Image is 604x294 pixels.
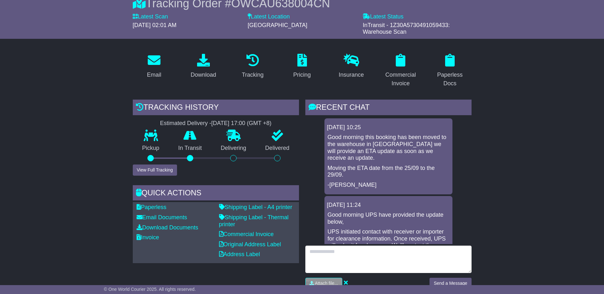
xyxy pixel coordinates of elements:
a: Pricing [289,52,315,81]
p: -[PERSON_NAME] [328,182,449,189]
a: Email Documents [137,214,187,220]
button: Send a Message [430,278,471,289]
span: [DATE] 02:01 AM [133,22,177,28]
div: [DATE] 10:25 [327,124,450,131]
div: Pricing [293,71,311,79]
p: Delivering [211,145,256,152]
p: Good morning UPS have provided the update below, [328,212,449,225]
div: [DATE] 11:24 [327,202,450,209]
a: Commercial Invoice [219,231,274,237]
a: Shipping Label - Thermal printer [219,214,289,227]
a: Download [187,52,220,81]
a: Shipping Label - A4 printer [219,204,292,210]
div: Tracking [242,71,263,79]
div: Estimated Delivery - [133,120,299,127]
label: Latest Scan [133,13,168,20]
a: Download Documents [137,224,198,231]
span: InTransit - 1Z30A5730491059433: Warehouse Scan [363,22,450,35]
div: Quick Actions [133,185,299,202]
span: [GEOGRAPHIC_DATA] [248,22,307,28]
a: Insurance [335,52,368,81]
p: Good morning this booking has been moved to the warehouse in [GEOGRAPHIC_DATA] we will provide an... [328,134,449,161]
a: Email [143,52,165,81]
p: Delivered [256,145,299,152]
div: Paperless Docs [433,71,467,88]
div: Insurance [339,71,364,79]
label: Latest Status [363,13,403,20]
a: Paperless [137,204,167,210]
div: Download [191,71,216,79]
div: Tracking history [133,100,299,117]
span: © One World Courier 2025. All rights reserved. [104,287,196,292]
a: Address Label [219,251,260,257]
a: Paperless Docs [429,52,472,90]
p: Pickup [133,145,169,152]
div: Email [147,71,161,79]
div: RECENT CHAT [305,100,472,117]
div: [DATE] 17:00 (GMT +8) [211,120,272,127]
a: Invoice [137,234,159,241]
label: Latest Location [248,13,290,20]
a: Tracking [238,52,267,81]
p: Moving the ETA date from the 25/09 to the 29/09. [328,165,449,178]
p: UPS initiated contact with receiver or importer for clearance information. Once received, UPS wil... [328,228,449,270]
div: Commercial Invoice [383,71,418,88]
a: Commercial Invoice [379,52,422,90]
button: View Full Tracking [133,164,177,176]
p: In Transit [169,145,211,152]
a: Original Address Label [219,241,281,248]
